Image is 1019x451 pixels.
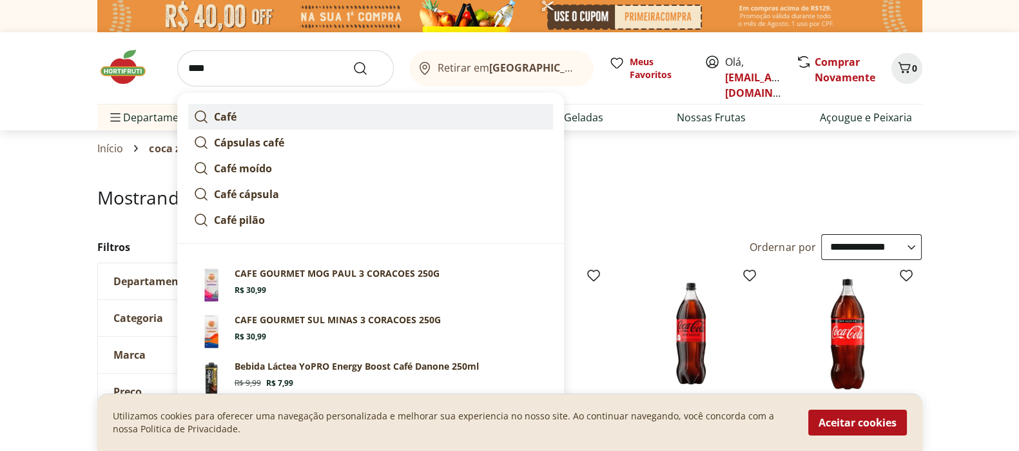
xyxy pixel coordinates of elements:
a: Comprar Novamente [815,55,875,85]
a: Café pilão [188,207,553,233]
label: Ordernar por [750,240,817,254]
span: R$ 9,99 [235,378,261,388]
button: Marca [98,337,291,373]
a: Café [188,104,553,130]
span: Departamento [113,275,189,288]
strong: Cápsulas café [214,135,284,150]
span: Marca [113,348,146,361]
span: Retirar em [438,62,580,74]
span: R$ 30,99 [235,285,266,296]
img: Refrigerante Coca-Cola Zero 1,5L [630,273,752,396]
span: R$ 7,99 [266,378,293,388]
span: 0 [912,62,917,74]
button: Menu [108,102,123,133]
strong: Café [214,110,237,124]
p: Utilizamos cookies para oferecer uma navegação personalizada e melhorar sua experiencia no nosso ... [113,410,793,436]
img: Principal [193,314,229,350]
button: Submit Search [353,61,383,76]
a: Bebida Láctea YoPRO Energy Boost Café Danone 250mlBebida Láctea YoPRO Energy Boost Café Danone 25... [188,355,553,401]
span: Departamentos [108,102,200,133]
p: CAFE GOURMET SUL MINAS 3 CORACOES 250G [235,314,441,326]
a: PrincipalCAFE GOURMET SUL MINAS 3 CORACOES 250GR$ 30,99 [188,308,553,355]
h2: Filtros [97,234,292,260]
img: Hortifruti [97,48,162,86]
button: Categoria [98,300,291,336]
span: Meus Favoritos [630,55,689,81]
a: Cápsulas café [188,130,553,155]
a: Início [97,143,124,154]
span: Preço [113,385,142,398]
a: Café cápsula [188,181,553,207]
strong: Café moído [214,161,272,175]
strong: Café cápsula [214,187,279,201]
p: CAFE GOURMET MOG PAUL 3 CORACOES 250G [235,267,440,280]
button: Carrinho [891,53,922,84]
a: Meus Favoritos [609,55,689,81]
a: PrincipalCAFE GOURMET MOG PAUL 3 CORACOES 250GR$ 30,99 [188,262,553,308]
a: Nossas Frutas [677,110,746,125]
img: Principal [193,267,229,303]
a: Café moído [188,155,553,181]
span: R$ 30,99 [235,332,266,342]
input: search [177,50,394,86]
b: [GEOGRAPHIC_DATA]/[GEOGRAPHIC_DATA] [489,61,706,75]
h1: Mostrando resultados para: [97,187,922,208]
img: REFRIG ZERO PET COCA COLA 2L [786,273,909,396]
button: Preço [98,374,291,410]
button: Departamento [98,263,291,299]
img: Bebida Láctea YoPRO Energy Boost Café Danone 250ml [193,360,229,396]
a: [EMAIL_ADDRESS][DOMAIN_NAME] [725,70,815,100]
button: Aceitar cookies [808,410,907,436]
p: Bebida Láctea YoPRO Energy Boost Café Danone 250ml [235,360,479,373]
span: Categoria [113,312,163,325]
span: coca zero [149,143,197,154]
span: Olá, [725,54,782,101]
strong: Café pilão [214,213,265,227]
a: Açougue e Peixaria [819,110,911,125]
button: Retirar em[GEOGRAPHIC_DATA]/[GEOGRAPHIC_DATA] [409,50,594,86]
